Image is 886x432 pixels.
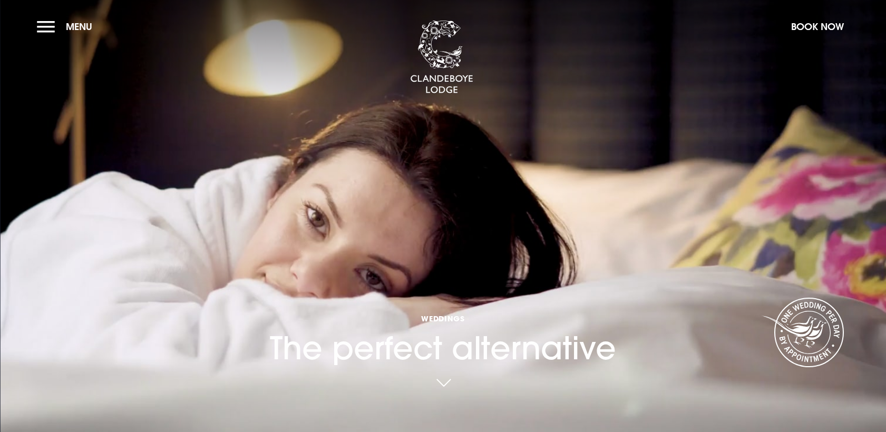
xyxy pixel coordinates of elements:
[270,260,616,367] h1: The perfect alternative
[270,313,616,323] span: Weddings
[786,15,849,38] button: Book Now
[410,21,473,94] img: Clandeboye Lodge
[66,21,92,33] span: Menu
[37,15,98,38] button: Menu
